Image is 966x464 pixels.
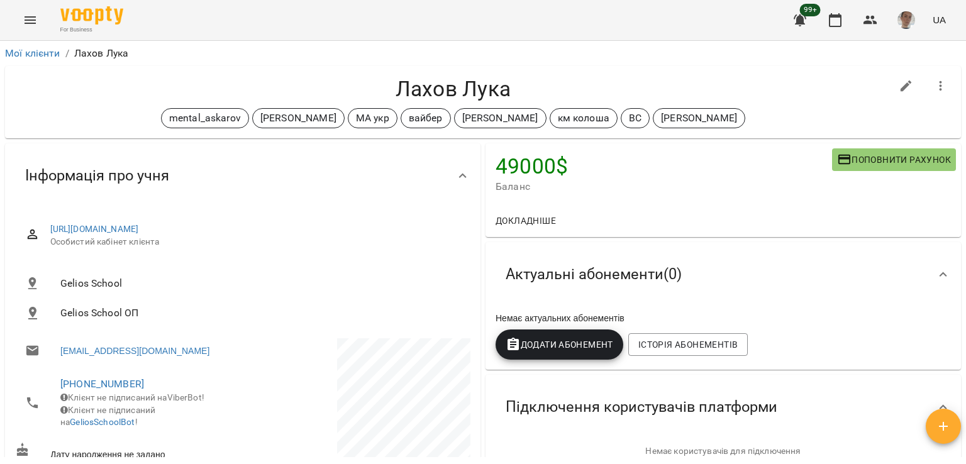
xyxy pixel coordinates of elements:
[493,309,953,327] div: Немає актуальних абонементів
[356,111,389,126] p: МА укр
[638,337,738,352] span: Історія абонементів
[70,417,135,427] a: GeliosSchoolBot
[506,397,777,417] span: Підключення користувачів платформи
[837,152,951,167] span: Поповнити рахунок
[60,405,155,428] span: Клієнт не підписаний на !
[800,4,821,16] span: 99+
[462,111,538,126] p: [PERSON_NAME]
[5,143,480,208] div: Інформація про учня
[832,148,956,171] button: Поповнити рахунок
[928,8,951,31] button: UA
[454,108,547,128] div: [PERSON_NAME]
[15,76,891,102] h4: Лахов Лука
[661,111,737,126] p: [PERSON_NAME]
[558,111,609,126] p: км колоша
[74,46,128,61] p: Лахов Лука
[550,108,618,128] div: км колоша
[496,329,623,360] button: Додати Абонемент
[506,337,613,352] span: Додати Абонемент
[629,111,641,126] p: ВС
[486,242,961,307] div: Актуальні абонементи(0)
[161,108,249,128] div: mental_askarov
[15,5,45,35] button: Menu
[60,26,123,34] span: For Business
[348,108,397,128] div: МА укр
[60,345,209,357] a: [EMAIL_ADDRESS][DOMAIN_NAME]
[60,6,123,25] img: Voopty Logo
[506,265,682,284] span: Актуальні абонементи ( 0 )
[496,153,832,179] h4: 49000 $
[260,111,336,126] p: [PERSON_NAME]
[496,179,832,194] span: Баланс
[50,236,460,248] span: Особистий кабінет клієнта
[496,213,556,228] span: Докладніше
[486,375,961,439] div: Підключення користувачів платформи
[50,224,139,234] a: [URL][DOMAIN_NAME]
[897,11,915,29] img: 4dd45a387af7859874edf35ff59cadb1.jpg
[933,13,946,26] span: UA
[252,108,345,128] div: [PERSON_NAME]
[65,46,69,61] li: /
[60,306,460,321] span: Gelios School ОП
[5,46,961,61] nav: breadcrumb
[13,440,243,463] div: Дату народження не задано
[653,108,745,128] div: [PERSON_NAME]
[621,108,650,128] div: ВС
[401,108,451,128] div: вайбер
[628,333,748,356] button: Історія абонементів
[496,445,951,458] p: Немає користувачів для підключення
[409,111,443,126] p: вайбер
[60,276,460,291] span: Gelios School
[25,166,169,185] span: Інформація про учня
[60,378,144,390] a: [PHONE_NUMBER]
[5,47,60,59] a: Мої клієнти
[169,111,241,126] p: mental_askarov
[491,209,561,232] button: Докладніше
[60,392,204,402] span: Клієнт не підписаний на ViberBot!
